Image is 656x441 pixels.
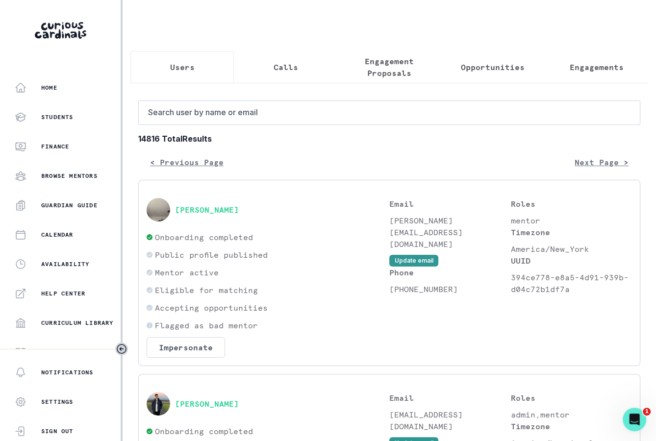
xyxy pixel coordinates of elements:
[389,267,511,278] p: Phone
[41,113,74,121] p: Students
[511,226,632,238] p: Timezone
[155,302,268,314] p: Accepting opportunities
[155,267,219,278] p: Mentor active
[35,22,86,39] img: Curious Cardinals Logo
[511,271,632,295] p: 394ce778-e8a5-4d91-939b-d04c72b1df7a
[138,152,235,172] button: < Previous Page
[41,143,69,150] p: Finance
[511,392,632,404] p: Roles
[155,425,253,437] p: Onboarding completed
[138,133,640,145] b: 14816 Total Results
[155,249,268,261] p: Public profile published
[41,172,98,180] p: Browse Mentors
[170,61,195,73] p: Users
[643,408,651,416] span: 1
[41,260,89,268] p: Availability
[389,255,438,267] button: Update email
[155,319,258,331] p: Flagged as bad mentor
[389,409,511,432] p: [EMAIL_ADDRESS][DOMAIN_NAME]
[511,255,632,267] p: UUID
[41,290,85,297] p: Help Center
[155,231,253,243] p: Onboarding completed
[147,337,225,358] button: Impersonate
[511,243,632,255] p: America/New_York
[461,61,525,73] p: Opportunities
[389,215,511,250] p: [PERSON_NAME][EMAIL_ADDRESS][DOMAIN_NAME]
[41,427,74,435] p: Sign Out
[175,399,239,409] button: [PERSON_NAME]
[511,409,632,420] p: admin,mentor
[41,348,101,356] p: Mentor Handbook
[569,61,623,73] p: Engagements
[41,84,57,92] p: Home
[511,198,632,210] p: Roles
[155,284,258,296] p: Eligible for matching
[41,368,94,376] p: Notifications
[41,231,74,239] p: Calendar
[389,198,511,210] p: Email
[511,215,632,226] p: mentor
[389,392,511,404] p: Email
[511,420,632,432] p: Timezone
[563,152,640,172] button: Next Page >
[389,283,511,295] p: [PHONE_NUMBER]
[346,55,432,79] p: Engagement Proposals
[623,408,646,431] iframe: Intercom live chat
[41,319,114,327] p: Curriculum Library
[41,201,98,209] p: Guardian Guide
[274,61,298,73] p: Calls
[175,205,239,215] button: [PERSON_NAME]
[41,398,74,406] p: Settings
[115,343,128,355] button: Toggle sidebar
